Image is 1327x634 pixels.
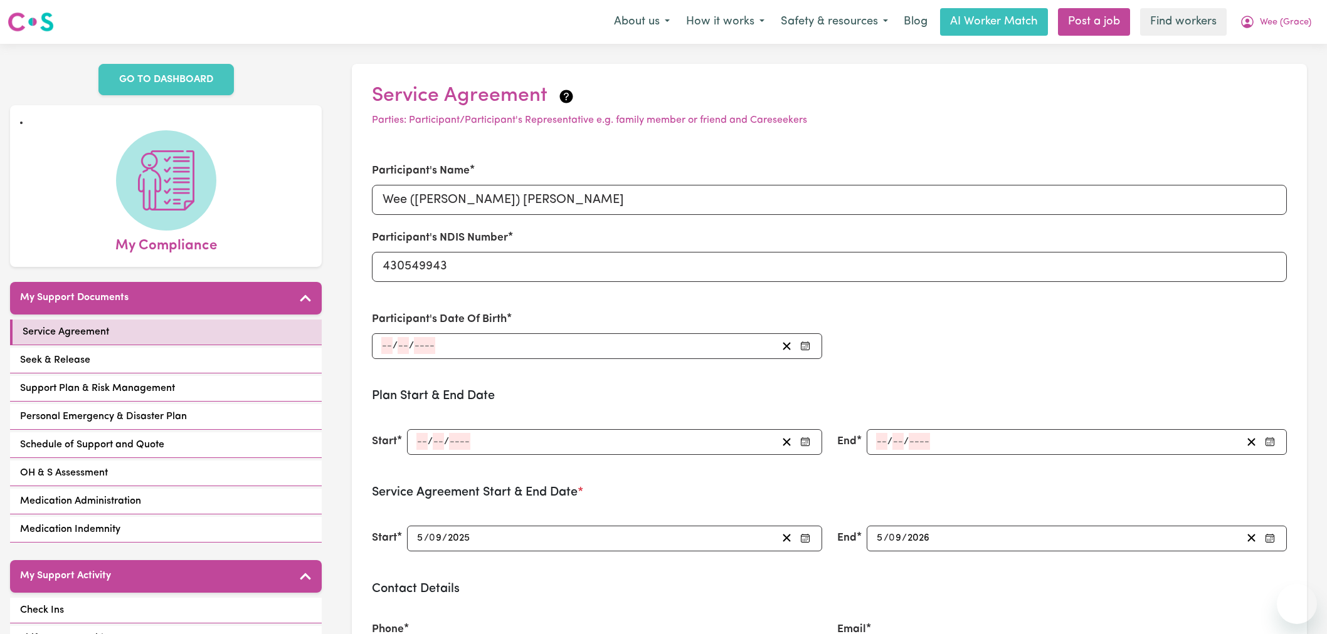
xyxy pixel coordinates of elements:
[606,9,678,35] button: About us
[20,292,129,304] h5: My Support Documents
[372,581,1287,596] h3: Contact Details
[1277,584,1317,624] iframe: Button to launch messaging window
[837,530,857,546] label: End
[896,8,935,36] a: Blog
[98,64,234,95] a: GO TO DASHBOARD
[10,598,322,623] a: Check Ins
[409,340,414,351] span: /
[10,376,322,402] a: Support Plan & Risk Management
[433,434,444,450] input: --
[20,494,141,509] span: Medication Administration
[20,522,120,537] span: Medication Indemnity
[20,409,187,424] span: Personal Emergency & Disaster Plan
[20,130,312,257] a: My Compliance
[837,434,857,450] label: End
[20,437,164,452] span: Schedule of Support and Quote
[398,338,409,355] input: --
[678,9,773,35] button: How it works
[10,320,322,345] a: Service Agreement
[372,434,397,450] label: Start
[444,436,449,447] span: /
[889,533,895,543] span: 0
[1140,8,1227,36] a: Find workers
[10,404,322,430] a: Personal Emergency & Disaster Plan
[10,460,322,486] a: OH & S Assessment
[909,434,930,450] input: ----
[889,529,902,546] input: --
[20,465,108,481] span: OH & S Assessment
[416,434,428,450] input: --
[23,325,109,340] span: Service Agreement
[414,338,435,355] input: ----
[424,533,429,544] span: /
[372,230,508,246] label: Participant's NDIS Number
[115,231,217,257] span: My Compliance
[10,489,322,514] a: Medication Administration
[447,529,471,546] input: ----
[20,603,64,618] span: Check Ins
[393,340,398,351] span: /
[429,533,435,543] span: 0
[20,353,90,368] span: Seek & Release
[876,434,887,450] input: --
[442,533,447,544] span: /
[20,570,111,582] h5: My Support Activity
[8,11,54,33] img: Careseekers logo
[902,533,907,544] span: /
[10,517,322,543] a: Medication Indemnity
[372,113,1287,128] p: Parties: Participant/Participant's Representative e.g. family member or friend and Careseekers
[940,8,1048,36] a: AI Worker Match
[10,432,322,458] a: Schedule of Support and Quote
[372,485,1287,500] h3: Service Agreement Start & End Date
[876,529,884,546] input: --
[20,381,175,396] span: Support Plan & Risk Management
[10,560,322,593] button: My Support Activity
[381,338,393,355] input: --
[904,436,909,447] span: /
[892,434,904,450] input: --
[372,389,1287,404] h3: Plan Start & End Date
[372,84,1287,108] h2: Service Agreement
[1232,9,1319,35] button: My Account
[449,434,470,450] input: ----
[430,529,442,546] input: --
[1260,16,1311,29] span: Wee (Grace)
[773,9,896,35] button: Safety & resources
[907,529,931,546] input: ----
[884,533,889,544] span: /
[372,530,397,546] label: Start
[8,8,54,36] a: Careseekers logo
[428,436,433,447] span: /
[10,348,322,373] a: Seek & Release
[10,282,322,314] button: My Support Documents
[372,163,470,179] label: Participant's Name
[372,311,507,328] label: Participant's Date Of Birth
[887,436,892,447] span: /
[416,529,424,546] input: --
[1058,8,1130,36] a: Post a job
